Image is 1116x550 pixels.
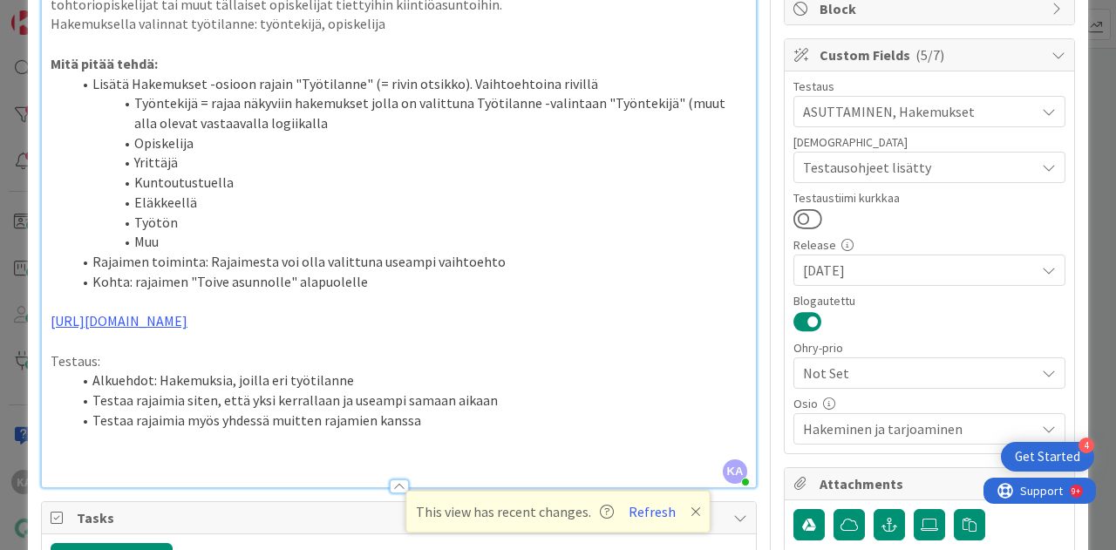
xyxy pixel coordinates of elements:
div: 9+ [88,7,97,21]
div: Open Get Started checklist, remaining modules: 4 [1001,442,1094,472]
div: Blogautettu [793,295,1065,307]
div: Osio [793,397,1065,410]
div: Release [793,239,1065,251]
span: Tasks [77,507,725,528]
span: [DATE] [803,260,1035,281]
div: Get Started [1015,448,1080,465]
button: Refresh [623,500,682,523]
span: Testausohjeet lisätty [803,157,1035,178]
li: Opiskelija [71,133,747,153]
div: Ohry-prio [793,342,1065,354]
div: [DEMOGRAPHIC_DATA] [793,136,1065,148]
div: Testaus [793,80,1065,92]
a: [URL][DOMAIN_NAME] [51,312,187,329]
li: Työtön [71,213,747,233]
p: Hakemuksella valinnat työtilanne: työntekijä, opiskelija [51,14,747,34]
span: Hakeminen ja tarjoaminen [803,418,1035,439]
span: ASUTTAMINEN, Hakemukset [803,101,1035,122]
li: Rajaimen toiminta: Rajaimesta voi olla valittuna useampi vaihtoehto [71,252,747,272]
span: Support [37,3,79,24]
strong: Mitä pitää tehdä: [51,55,158,72]
span: Attachments [820,473,1043,494]
li: Kuntoutustuella [71,173,747,193]
span: Custom Fields [820,44,1043,65]
li: Kohta: rajaimen "Toive asunnolle" alapuolelle [71,272,747,292]
div: Testaustiimi kurkkaa [793,192,1065,204]
span: ( 5/7 ) [915,46,944,64]
li: Muu [71,232,747,252]
span: Not Set [803,361,1026,385]
li: Yrittäjä [71,153,747,173]
li: Alkuehdot: Hakemuksia, joilla eri työtilanne [71,370,747,390]
li: Eläkkeellä [71,193,747,213]
p: Testaus: [51,351,747,371]
li: Työntekijä = rajaa näkyviin hakemukset jolla on valittuna Työtilanne -valintaan "Työntekijä" (muu... [71,93,747,132]
span: This view has recent changes. [416,501,614,522]
span: KA [723,459,747,484]
div: 4 [1079,438,1094,453]
li: Testaa rajaimia siten, että yksi kerrallaan ja useampi samaan aikaan [71,390,747,411]
li: Testaa rajaimia myös yhdessä muitten rajamien kanssa [71,411,747,431]
li: Lisätä Hakemukset -osioon rajain "Työtilanne" (= rivin otsikko). Vaihtoehtoina rivillä [71,74,747,94]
